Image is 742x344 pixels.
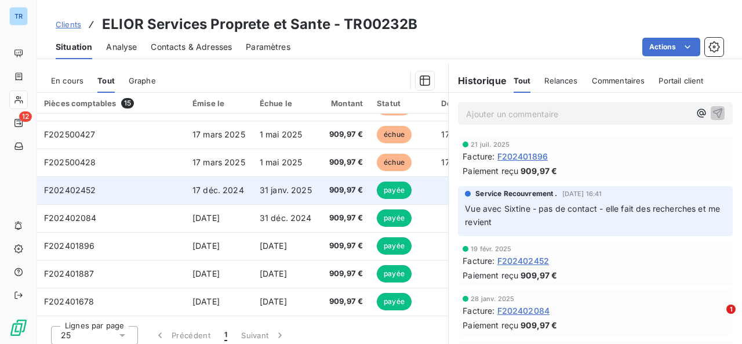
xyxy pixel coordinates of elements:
[521,319,557,331] span: 909,97 €
[449,74,507,88] h6: Historique
[44,157,96,167] span: F202500428
[463,305,494,317] span: Facture :
[44,98,179,108] div: Pièces comptables
[9,7,28,26] div: TR
[326,99,363,108] div: Montant
[497,255,550,267] span: F202402452
[129,76,156,85] span: Graphe
[260,157,303,167] span: 1 mai 2025
[246,41,290,53] span: Paramètres
[121,98,134,108] span: 15
[51,76,83,85] span: En cours
[44,296,94,306] span: F202401678
[326,129,363,140] span: 909,97 €
[192,269,220,278] span: [DATE]
[377,154,412,171] span: échue
[521,269,557,281] span: 909,97 €
[463,255,494,267] span: Facture :
[192,129,245,139] span: 17 mars 2025
[326,212,363,224] span: 909,97 €
[326,296,363,307] span: 909,97 €
[441,99,472,108] div: Délai
[44,241,95,251] span: F202401896
[475,189,557,199] span: Service Recouvrement .
[260,269,287,278] span: [DATE]
[56,20,81,29] span: Clients
[260,99,312,108] div: Échue le
[260,213,312,223] span: 31 déc. 2024
[497,150,548,162] span: F202401896
[726,305,736,314] span: 1
[44,213,97,223] span: F202402084
[106,41,137,53] span: Analyse
[703,305,730,332] iframe: Intercom live chat
[44,129,96,139] span: F202500427
[377,182,412,199] span: payée
[544,76,577,85] span: Relances
[192,157,245,167] span: 17 mars 2025
[463,319,518,331] span: Paiement reçu
[463,165,518,177] span: Paiement reçu
[471,295,514,302] span: 28 janv. 2025
[224,329,227,341] span: 1
[192,213,220,223] span: [DATE]
[377,237,412,255] span: payée
[514,76,531,85] span: Tout
[377,209,412,227] span: payée
[377,126,412,143] span: échue
[562,190,602,197] span: [DATE] 16:41
[260,129,303,139] span: 1 mai 2025
[192,241,220,251] span: [DATE]
[471,245,511,252] span: 19 févr. 2025
[463,269,518,281] span: Paiement reçu
[326,268,363,280] span: 909,97 €
[642,38,700,56] button: Actions
[326,184,363,196] span: 909,97 €
[497,305,550,317] span: F202402084
[56,41,92,53] span: Situation
[260,241,287,251] span: [DATE]
[326,240,363,252] span: 909,97 €
[61,329,71,341] span: 25
[44,269,94,278] span: F202401887
[192,99,246,108] div: Émise le
[441,129,459,139] span: 179 j
[465,204,722,227] span: Vue avec Sixtine - pas de contact - elle fait des recherches et me revient
[659,76,703,85] span: Portail client
[377,265,412,283] span: payée
[192,185,244,195] span: 17 déc. 2024
[260,296,287,306] span: [DATE]
[441,157,459,167] span: 179 j
[471,141,510,148] span: 21 juil. 2025
[326,157,363,168] span: 909,97 €
[56,19,81,30] a: Clients
[97,76,115,85] span: Tout
[260,185,312,195] span: 31 janv. 2025
[592,76,645,85] span: Commentaires
[44,185,96,195] span: F202402452
[463,150,494,162] span: Facture :
[377,293,412,310] span: payée
[19,111,32,122] span: 12
[192,296,220,306] span: [DATE]
[151,41,232,53] span: Contacts & Adresses
[102,14,417,35] h3: ELIOR Services Proprete et Sante - TR00232B
[377,99,427,108] div: Statut
[9,318,28,337] img: Logo LeanPay
[521,165,557,177] span: 909,97 €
